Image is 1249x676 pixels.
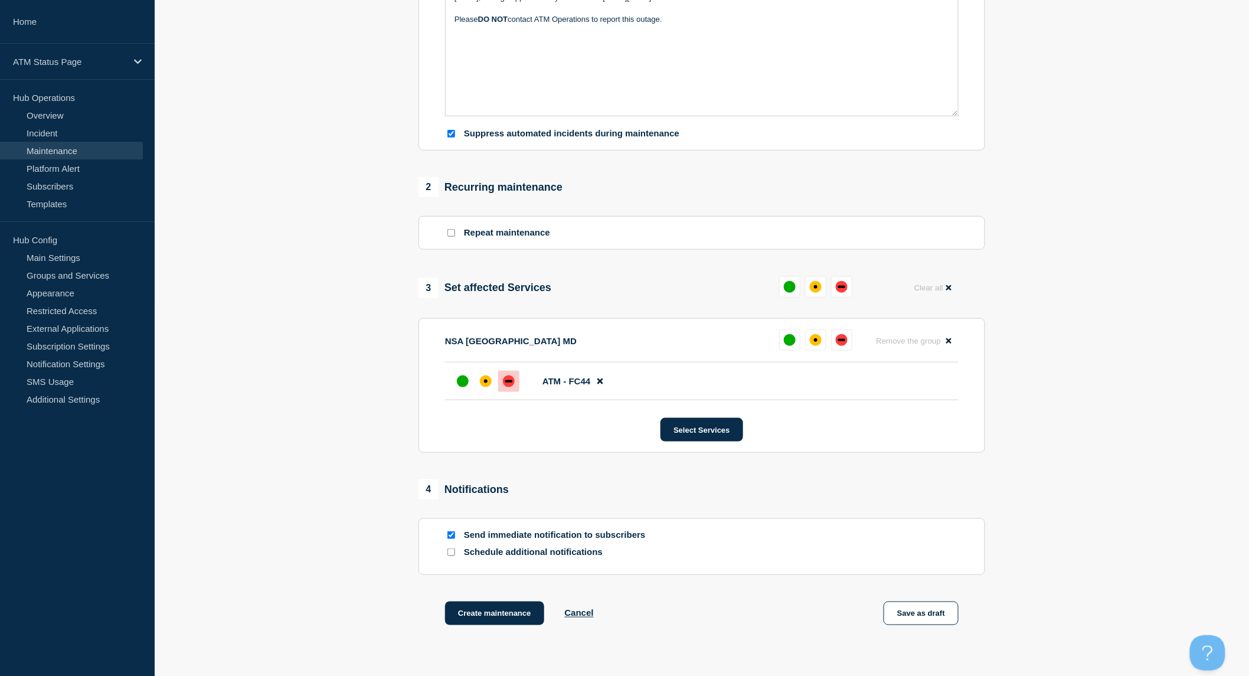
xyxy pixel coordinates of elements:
div: Notifications [418,479,509,499]
span: 3 [418,278,439,298]
button: Cancel [565,608,594,618]
div: affected [810,281,822,293]
div: Set affected Services [418,278,551,298]
iframe: Help Scout Beacon - Open [1190,635,1225,671]
p: Send immediate notification to subscribers [464,530,653,541]
button: Clear all [907,276,959,299]
button: Remove the group [869,329,959,352]
div: up [784,334,796,346]
button: affected [805,276,826,298]
button: Save as draft [884,602,959,625]
p: ATM Status Page [13,57,126,67]
button: up [779,276,800,298]
div: affected [480,375,492,387]
button: Create maintenance [445,602,544,625]
div: affected [810,334,822,346]
span: ATM - FC44 [542,376,590,386]
p: Please contact ATM Operations to report this outage. [455,14,949,25]
span: 2 [418,177,439,197]
input: Send immediate notification to subscribers [447,531,455,539]
p: Suppress automated incidents during maintenance [464,128,679,139]
div: down [836,334,848,346]
input: Repeat maintenance [447,229,455,237]
button: down [831,276,852,298]
div: down [836,281,848,293]
input: Schedule additional notifications [447,548,455,556]
p: Schedule additional notifications [464,547,653,558]
button: up [779,329,800,351]
button: Select Services [661,418,743,442]
span: Remove the group [876,337,941,345]
span: 4 [418,479,439,499]
p: Repeat maintenance [464,227,550,239]
input: Suppress automated incidents during maintenance [447,130,455,138]
strong: DO NOT [478,15,508,24]
p: NSA [GEOGRAPHIC_DATA] MD [445,336,577,346]
div: up [457,375,469,387]
button: affected [805,329,826,351]
div: up [784,281,796,293]
div: down [503,375,515,387]
button: down [831,329,852,351]
div: Recurring maintenance [418,177,563,197]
